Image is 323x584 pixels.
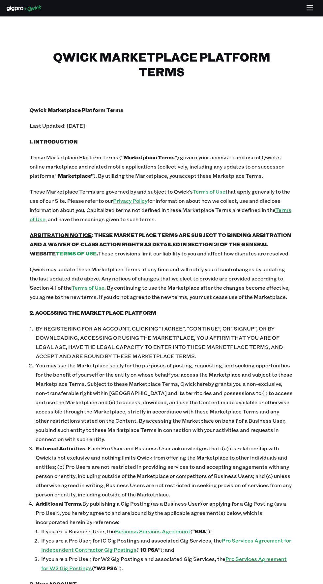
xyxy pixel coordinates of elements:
[41,536,293,554] p: If you are a Pro User, for IC Gig Postings and associated Gig Services, the (“ ”); and
[36,361,293,444] p: You may use the Marketplace solely for the purposes of posting, requesting, and seeking opportuni...
[58,172,94,179] b: Marketplace”
[36,324,293,361] p: BY REGISTERING FOR AN ACCOUNT, CLICKING “I AGREE”, “CONTINUE”, OR “SIGNUP”, OR BY DOWNLOADING, AC...
[41,527,293,536] p: If you are a Business User, the (“ ”);
[36,444,293,499] p: . Each Pro User and Business User acknowledges that: (a) its relationship with Qwick is not exclu...
[30,49,293,79] h1: Qwick Marketplace Platform Terms
[97,250,98,257] b: .
[96,565,117,571] b: W2 PSA
[36,500,82,507] b: Additional Terms.
[30,187,293,224] p: These Marketplace Terms are governed by and subject to Qwick’s that apply generally to the use of...
[30,153,293,180] p: These Marketplace Platform Terms (“ ”) govern your access to and use of Qwick’s online marketplac...
[30,121,293,130] p: Last Updated: [DATE]
[113,197,147,204] a: Privacy Policy
[30,106,123,113] b: Qwick Marketplace Platform Terms
[30,138,78,145] b: 1. INTRODUCTION
[36,445,85,452] b: External Activities
[115,528,191,535] a: Business Services Agreement
[30,309,156,316] b: 2. ACCESSING THE MARKETPLACE PLATFORM
[124,154,175,161] b: Marketplace Terms
[56,250,97,257] a: TERMS OF USE
[30,231,92,238] u: ARBITRATION NOTICE
[30,230,293,258] p: These provisions limit our liability to you and affect how disputes are resolved.
[30,265,293,302] p: Qwick may update these Marketplace Terms at any time and will notify you of such changes by updat...
[141,546,158,553] b: IC PSA
[41,554,293,573] p: If you are a Pro User, for W2 Gig Postings and associated Gig Services, the (“ ”).
[192,188,225,195] a: Terms of Use
[36,499,293,527] p: By publishing a Gig Posting (as a Business User) or applying for a Gig Posting (as a Pro User), y...
[195,528,206,535] b: BSA
[72,284,104,291] a: Terms of Use
[30,231,291,257] b: : THESE MARKETPLACE TERMS ARE SUBJECT TO BINDING ARBITRATION AND A WAIVER OF CLASS ACTION RIGHTS ...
